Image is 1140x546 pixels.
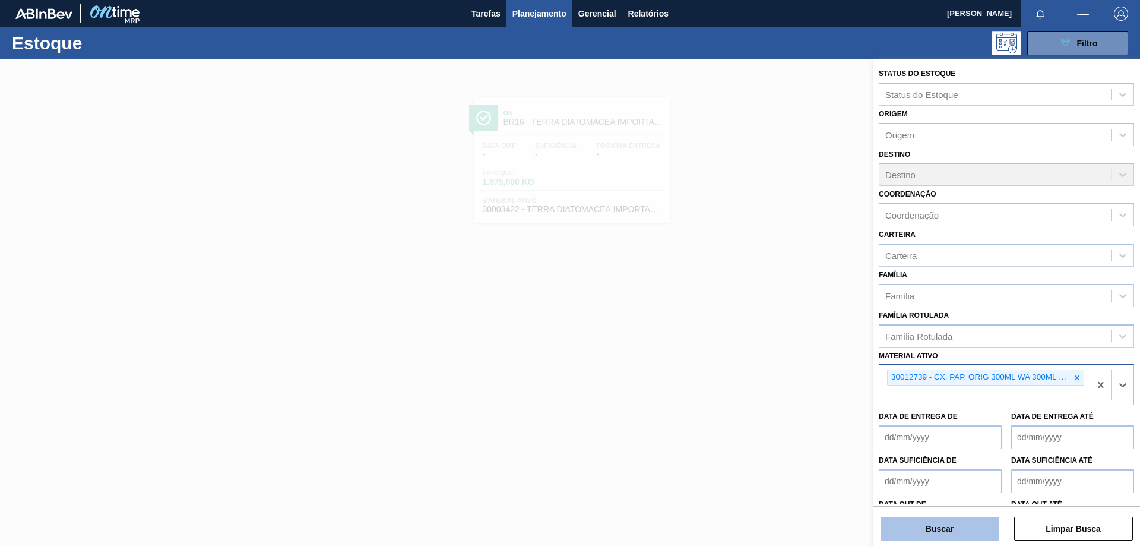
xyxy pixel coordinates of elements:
[471,7,501,21] span: Tarefas
[879,311,949,320] label: Família Rotulada
[15,8,72,19] img: TNhmsLtSVTkK8tSr43FrP2fwEKptu5GPRR3wAAAABJRU5ErkJggg==
[885,250,917,260] div: Carteira
[1011,500,1062,509] label: Data out até
[885,291,914,301] div: Família
[879,469,1002,493] input: dd/mm/yyyy
[879,425,1002,449] input: dd/mm/yyyy
[879,352,938,360] label: Material ativo
[885,89,958,99] div: Status do Estoque
[512,7,566,21] span: Planejamento
[879,190,936,198] label: Coordenação
[1077,39,1098,48] span: Filtro
[879,271,907,279] label: Família
[885,130,914,140] div: Origem
[885,210,939,220] div: Coordenação
[879,412,958,421] label: Data de Entrega de
[879,500,926,509] label: Data out de
[12,36,189,50] h1: Estoque
[1114,7,1128,21] img: Logout
[879,150,910,159] label: Destino
[888,370,1071,385] div: 30012739 - CX. PAP. ORIG 300ML WA 300ML PROP 429
[1011,469,1134,493] input: dd/mm/yyyy
[1076,7,1090,21] img: userActions
[1011,412,1094,421] label: Data de Entrega até
[879,231,916,239] label: Carteira
[1011,425,1134,449] input: dd/mm/yyyy
[1011,456,1092,465] label: Data suficiência até
[628,7,669,21] span: Relatórios
[1027,31,1128,55] button: Filtro
[992,31,1021,55] div: Pogramando: nenhum usuário selecionado
[879,110,908,118] label: Origem
[879,70,955,78] label: Status do Estoque
[885,331,952,341] div: Família Rotulada
[1021,5,1059,22] button: Notificações
[879,456,957,465] label: Data suficiência de
[578,7,616,21] span: Gerencial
